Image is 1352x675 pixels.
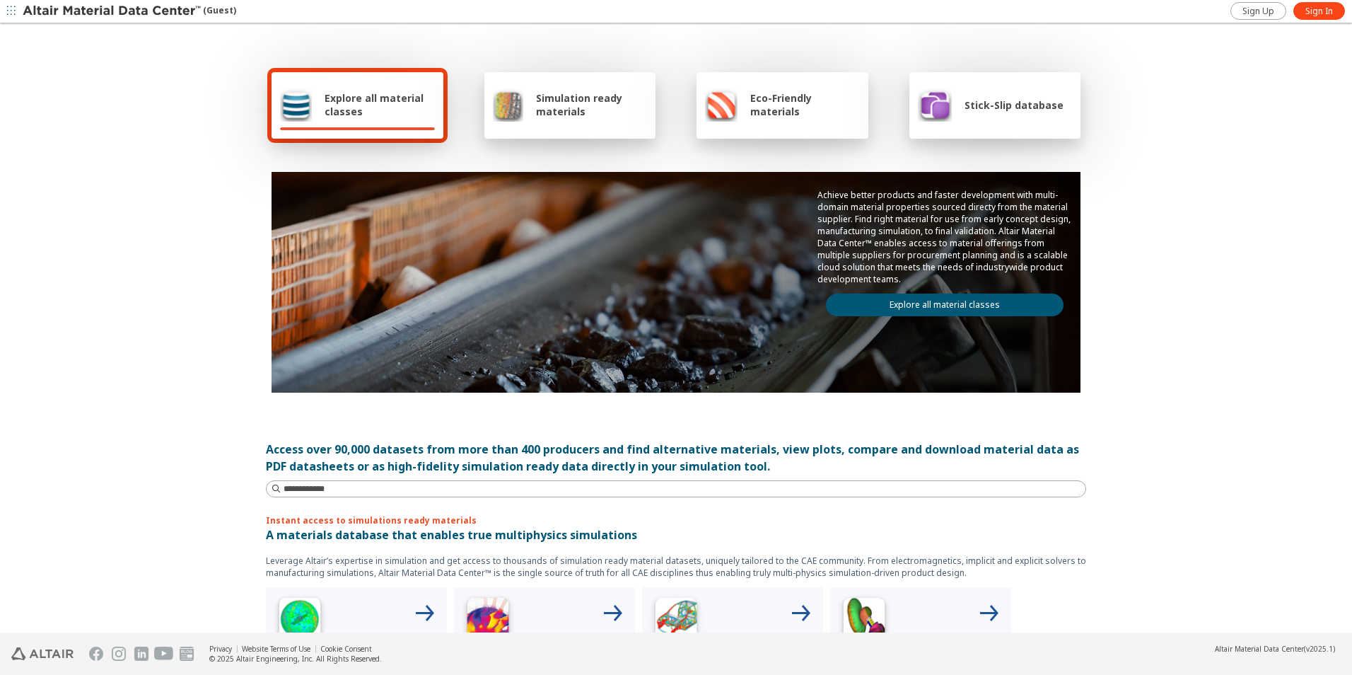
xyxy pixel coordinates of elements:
div: Access over 90,000 datasets from more than 400 producers and find alternative materials, view plo... [266,441,1086,475]
a: Privacy [209,644,232,654]
div: © 2025 Altair Engineering, Inc. All Rights Reserved. [209,654,382,664]
img: Explore all material classes [280,88,312,122]
span: Eco-Friendly materials [750,91,859,118]
div: (Guest) [23,4,236,18]
a: Explore all material classes [826,294,1063,316]
span: Altair Material Data Center [1215,644,1304,654]
img: Simulation ready materials [493,88,523,122]
span: Simulation ready materials [536,91,647,118]
span: Explore all material classes [325,91,435,118]
span: Sign Up [1242,6,1274,17]
p: Leverage Altair’s expertise in simulation and get access to thousands of simulation ready materia... [266,555,1086,579]
p: A materials database that enables true multiphysics simulations [266,526,1086,543]
p: Instant access to simulations ready materials [266,514,1086,526]
img: High Frequency Icon [272,593,328,650]
img: Altair Material Data Center [23,4,203,18]
img: Eco-Friendly materials [705,88,738,122]
a: Sign In [1293,2,1345,20]
img: Crash Analyses Icon [836,593,892,650]
img: Low Frequency Icon [460,593,516,650]
span: Stick-Slip database [965,98,1063,112]
a: Cookie Consent [320,644,372,654]
img: Stick-Slip database [918,88,952,122]
p: Achieve better products and faster development with multi-domain material properties sourced dire... [817,189,1072,285]
a: Sign Up [1230,2,1286,20]
div: (v2025.1) [1215,644,1335,654]
a: Website Terms of Use [242,644,310,654]
span: Sign In [1305,6,1333,17]
img: Structural Analyses Icon [648,593,704,650]
img: Altair Engineering [11,647,74,660]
